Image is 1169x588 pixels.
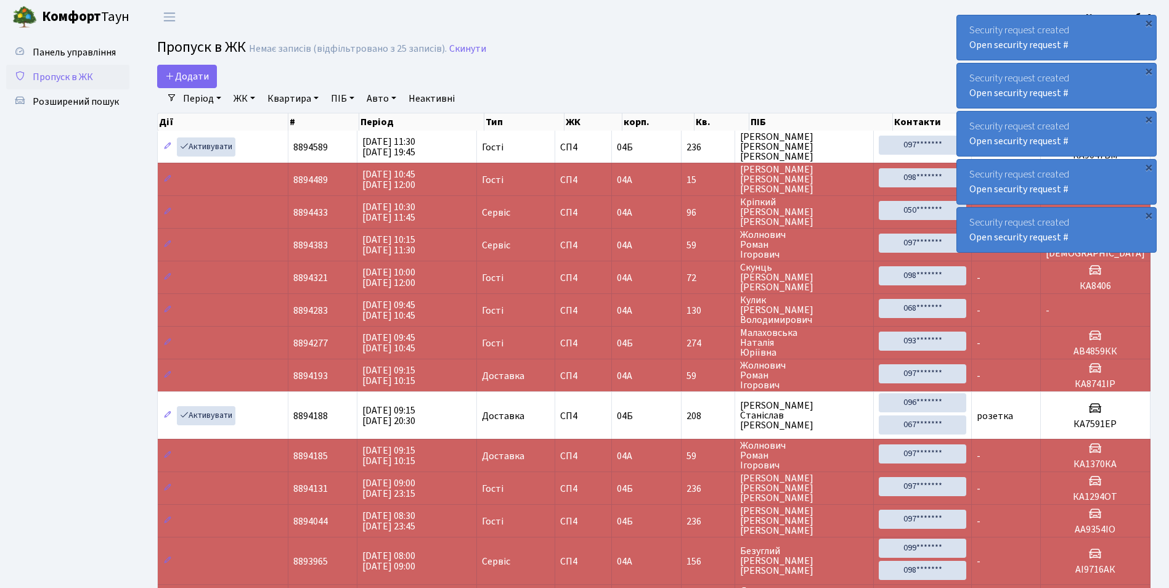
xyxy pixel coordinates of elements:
span: 59 [686,371,730,381]
div: × [1143,17,1155,29]
span: [PERSON_NAME] [PERSON_NAME] [PERSON_NAME] [740,506,868,536]
span: - [977,555,980,568]
span: Сервіс [482,557,510,566]
h5: КА1370КА [1046,459,1145,470]
span: СП4 [560,306,606,316]
th: Контакти [893,113,993,131]
a: Розширений пошук [6,89,129,114]
span: СП4 [560,371,606,381]
span: СП4 [560,411,606,421]
span: Гості [482,484,503,494]
span: 8894277 [293,337,328,350]
div: Security request created [957,112,1156,156]
span: 8894433 [293,206,328,219]
span: Жолнович Роман Ігорович [740,361,868,390]
th: Кв. [694,113,749,131]
span: - [977,369,980,383]
div: × [1143,209,1155,221]
a: Open security request # [969,182,1069,196]
span: Гості [482,517,503,526]
th: Період [359,113,484,131]
div: × [1143,65,1155,77]
span: - [977,337,980,350]
a: Період [178,88,226,109]
span: СП4 [560,517,606,526]
span: [PERSON_NAME] [PERSON_NAME] [PERSON_NAME] [740,132,868,161]
a: Open security request # [969,231,1069,244]
span: розетка [977,409,1013,423]
span: Кріпкий [PERSON_NAME] [PERSON_NAME] [740,197,868,227]
div: Security request created [957,208,1156,252]
span: СП4 [560,273,606,283]
span: [DATE] 09:15 [DATE] 10:15 [362,444,415,468]
span: 04А [617,449,632,463]
span: Гості [482,338,503,348]
div: Немає записів (відфільтровано з 25 записів). [249,43,447,55]
span: Кулик [PERSON_NAME] Володимирович [740,295,868,325]
div: Security request created [957,160,1156,204]
span: 96 [686,208,730,218]
th: ЖК [564,113,622,131]
span: Розширений пошук [33,95,119,108]
a: Активувати [177,406,235,425]
h5: КА8406 [1046,280,1145,292]
a: Open security request # [969,38,1069,52]
span: [DATE] 11:30 [DATE] 19:45 [362,135,415,159]
span: Пропуск в ЖК [33,70,93,84]
span: 8894321 [293,271,328,285]
span: 04А [617,369,632,383]
b: Консьєрж б. 4. [1086,10,1154,24]
span: [DATE] 10:00 [DATE] 12:00 [362,266,415,290]
span: Доставка [482,411,524,421]
span: - [977,515,980,528]
h5: КА7591ЕР [1046,419,1145,430]
span: 04А [617,206,632,219]
span: 8893965 [293,555,328,568]
a: Open security request # [969,134,1069,148]
span: СП4 [560,557,606,566]
span: Гості [482,306,503,316]
span: - [977,482,980,496]
span: 04А [617,173,632,187]
span: 59 [686,240,730,250]
a: Активувати [177,137,235,157]
span: 8894044 [293,515,328,528]
span: 8894589 [293,141,328,154]
span: 72 [686,273,730,283]
span: 236 [686,517,730,526]
span: Панель управління [33,46,116,59]
div: Security request created [957,15,1156,60]
span: [DATE] 10:30 [DATE] 11:45 [362,200,415,224]
span: 8894131 [293,482,328,496]
span: 04Б [617,141,633,154]
b: Комфорт [42,7,101,27]
div: Security request created [957,63,1156,108]
span: Безуглий [PERSON_NAME] [PERSON_NAME] [740,546,868,576]
th: # [288,113,359,131]
span: [PERSON_NAME] Станіслав [PERSON_NAME] [740,401,868,430]
span: [DATE] 09:00 [DATE] 23:15 [362,476,415,500]
span: - [977,304,980,317]
span: - [977,271,980,285]
h5: [DEMOGRAPHIC_DATA] [1046,248,1145,259]
span: 04А [617,304,632,317]
span: 8894283 [293,304,328,317]
span: Гості [482,273,503,283]
span: Доставка [482,371,524,381]
span: Скунць [PERSON_NAME] [PERSON_NAME] [740,263,868,292]
a: Додати [157,65,217,88]
span: 59 [686,451,730,461]
a: Консьєрж б. 4. [1086,10,1154,25]
a: ЖК [229,88,260,109]
a: Скинути [449,43,486,55]
span: - [1046,304,1049,317]
span: Гості [482,142,503,152]
h5: АА9354ІО [1046,524,1145,536]
span: Таун [42,7,129,28]
div: × [1143,113,1155,125]
span: СП4 [560,484,606,494]
a: Open security request # [969,86,1069,100]
span: 130 [686,306,730,316]
span: Пропуск в ЖК [157,36,246,58]
span: 274 [686,338,730,348]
